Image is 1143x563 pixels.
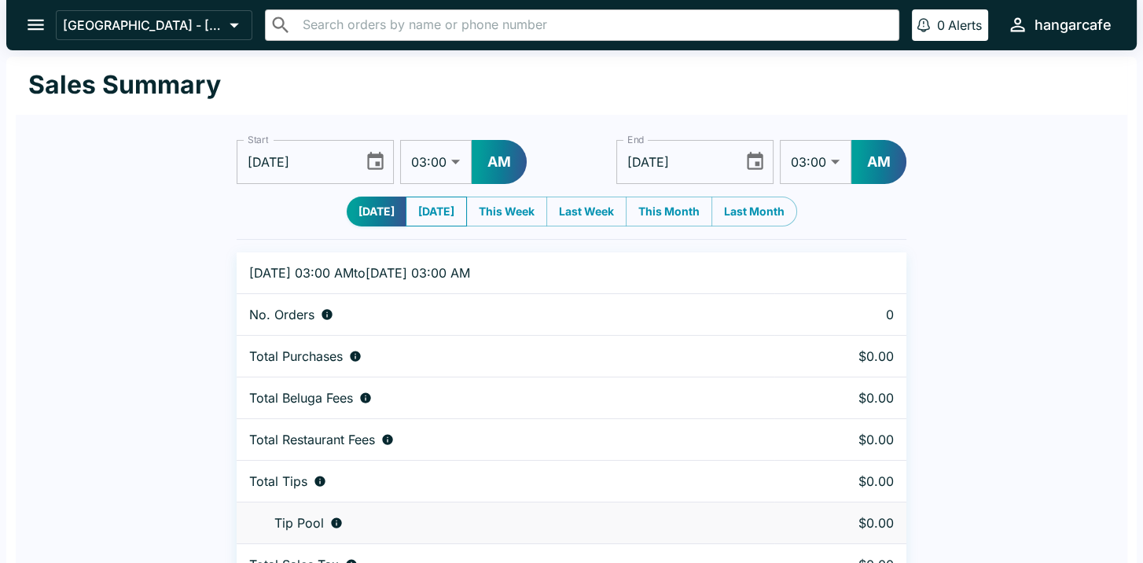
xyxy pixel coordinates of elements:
[63,17,223,33] p: [GEOGRAPHIC_DATA] - [GEOGRAPHIC_DATA]
[711,197,797,226] button: Last Month
[787,473,894,489] p: $0.00
[627,133,645,146] label: End
[237,140,352,184] input: mm/dd/yyyy
[16,5,56,45] button: open drawer
[56,10,252,40] button: [GEOGRAPHIC_DATA] - [GEOGRAPHIC_DATA]
[249,432,375,447] p: Total Restaurant Fees
[937,17,945,33] p: 0
[787,432,894,447] p: $0.00
[249,307,314,322] p: No. Orders
[851,140,906,184] button: AM
[249,390,353,406] p: Total Beluga Fees
[249,348,762,364] div: Aggregate order subtotals
[249,348,343,364] p: Total Purchases
[1001,8,1118,42] button: hangarcafe
[616,140,732,184] input: mm/dd/yyyy
[249,473,762,489] div: Combined individual and pooled tips
[406,197,467,226] button: [DATE]
[249,515,762,531] div: Tips unclaimed by a waiter
[546,197,627,226] button: Last Week
[787,348,894,364] p: $0.00
[298,14,892,36] input: Search orders by name or phone number
[948,17,982,33] p: Alerts
[249,265,762,281] p: [DATE] 03:00 AM to [DATE] 03:00 AM
[274,515,324,531] p: Tip Pool
[738,145,772,178] button: Choose date, selected date is Oct 1, 2025
[787,390,894,406] p: $0.00
[249,473,307,489] p: Total Tips
[358,145,392,178] button: Choose date, selected date is Sep 30, 2025
[787,307,894,322] p: 0
[472,140,527,184] button: AM
[248,133,268,146] label: Start
[1035,16,1112,35] div: hangarcafe
[28,69,221,101] h1: Sales Summary
[466,197,547,226] button: This Week
[626,197,712,226] button: This Month
[249,432,762,447] div: Fees paid by diners to restaurant
[249,307,762,322] div: Number of orders placed
[787,515,894,531] p: $0.00
[347,197,406,226] button: [DATE]
[249,390,762,406] div: Fees paid by diners to Beluga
